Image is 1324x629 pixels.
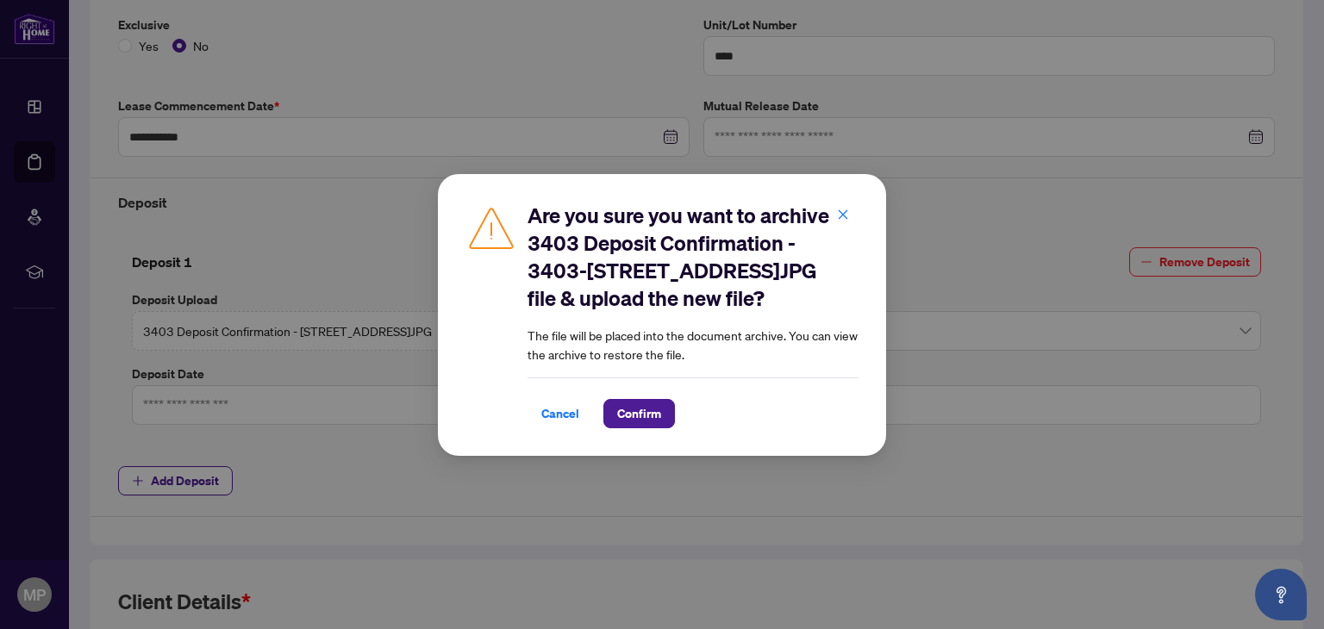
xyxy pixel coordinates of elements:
[837,208,849,220] span: close
[541,400,579,427] span: Cancel
[528,202,859,312] h2: Are you sure you want to archive 3403 Deposit Confirmation - 3403-[STREET_ADDRESS]JPG file & uplo...
[465,202,517,253] img: Caution Icon
[617,400,661,427] span: Confirm
[603,399,675,428] button: Confirm
[528,202,859,428] div: The file will be placed into the document archive. You can view the archive to restore the file.
[1255,569,1307,620] button: Open asap
[528,399,593,428] button: Cancel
